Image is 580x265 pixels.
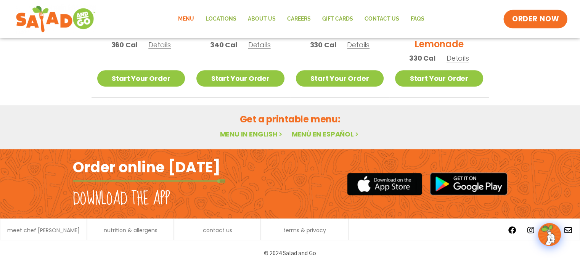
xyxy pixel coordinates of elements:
img: new-SAG-logo-768×292 [16,4,96,34]
h2: Order online [DATE] [73,158,220,177]
span: 330 Cal [310,40,336,50]
p: © 2024 Salad and Go [77,248,504,258]
a: FAQs [405,10,430,28]
a: Start Your Order [196,70,284,87]
h2: Get a printable menu: [92,112,489,126]
a: contact us [203,228,232,233]
a: meet chef [PERSON_NAME] [7,228,80,233]
h2: Download the app [73,188,170,210]
a: ORDER NOW [503,10,567,28]
img: wpChatIcon [539,224,560,245]
span: 360 Cal [111,40,138,50]
nav: Menu [172,10,430,28]
a: Start Your Order [296,70,384,87]
img: google_play [430,172,508,195]
img: fork [73,179,225,183]
a: Start Your Order [97,70,185,87]
span: 330 Cal [409,53,435,63]
a: Menu in English [220,129,284,139]
a: About Us [242,10,281,28]
a: Locations [200,10,242,28]
a: Menu [172,10,200,28]
img: appstore [347,172,422,196]
a: Menú en español [291,129,360,139]
span: 340 Cal [210,40,237,50]
span: Details [347,40,370,50]
a: nutrition & allergens [104,228,157,233]
a: Careers [281,10,317,28]
span: Details [447,53,469,63]
span: Details [148,40,171,50]
a: GIFT CARDS [317,10,359,28]
a: Start Your Order [395,70,483,87]
a: Contact Us [359,10,405,28]
span: Details [248,40,271,50]
a: terms & privacy [283,228,326,233]
span: ORDER NOW [512,14,559,24]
